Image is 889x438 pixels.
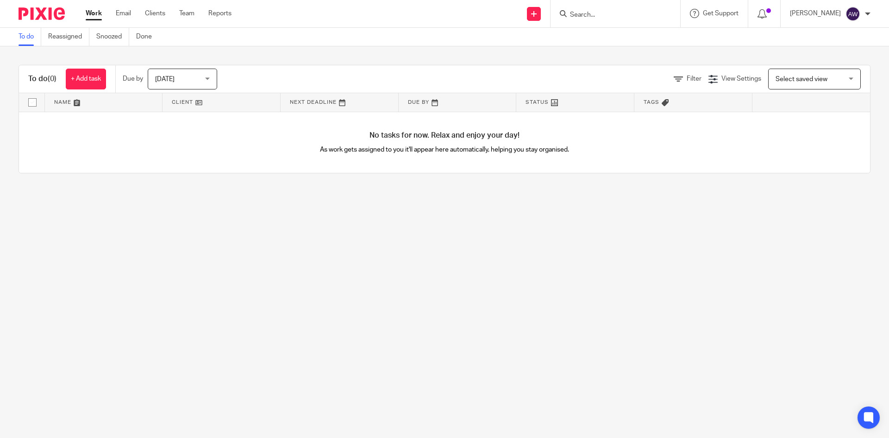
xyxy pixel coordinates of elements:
h1: To do [28,74,56,84]
a: Work [86,9,102,18]
span: Filter [687,76,701,82]
span: Select saved view [776,76,827,83]
a: To do [19,28,41,46]
a: Snoozed [96,28,129,46]
a: Email [116,9,131,18]
a: Reports [208,9,232,18]
span: (0) [48,75,56,83]
input: Search [569,11,652,19]
img: Pixie [19,7,65,20]
span: Get Support [703,10,739,17]
span: [DATE] [155,76,175,83]
h4: No tasks for now. Relax and enjoy your day! [19,131,870,140]
span: Tags [644,100,659,105]
a: Clients [145,9,165,18]
img: svg%3E [845,6,860,21]
a: + Add task [66,69,106,89]
p: Due by [123,74,143,83]
span: View Settings [721,76,761,82]
a: Team [179,9,194,18]
p: As work gets assigned to you it'll appear here automatically, helping you stay organised. [232,145,657,154]
a: Reassigned [48,28,89,46]
p: [PERSON_NAME] [790,9,841,18]
a: Done [136,28,159,46]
